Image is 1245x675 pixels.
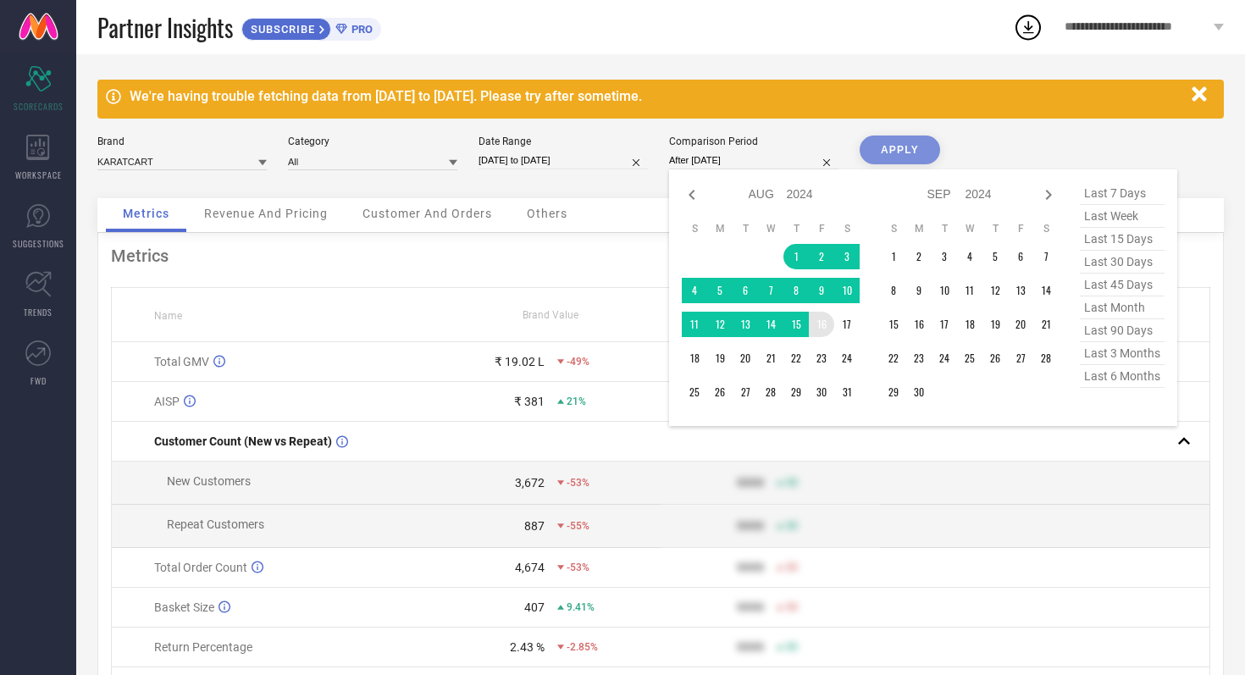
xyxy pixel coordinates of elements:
span: SUBSCRIBE [242,23,319,36]
td: Fri Aug 02 2024 [809,244,834,269]
th: Tuesday [733,222,758,235]
span: last month [1080,296,1165,319]
td: Sat Aug 24 2024 [834,346,860,371]
td: Wed Aug 28 2024 [758,379,783,405]
input: Select comparison period [669,152,838,169]
td: Tue Sep 17 2024 [932,312,957,337]
th: Wednesday [758,222,783,235]
div: Previous month [682,185,702,205]
td: Wed Sep 04 2024 [957,244,982,269]
div: 4,674 [515,561,545,574]
span: Total Order Count [154,561,247,574]
div: 9999 [737,600,764,614]
td: Sat Aug 03 2024 [834,244,860,269]
span: PRO [347,23,373,36]
div: ₹ 19.02 L [495,355,545,368]
td: Fri Sep 13 2024 [1008,278,1033,303]
th: Thursday [982,222,1008,235]
td: Wed Sep 18 2024 [957,312,982,337]
div: ₹ 381 [514,395,545,408]
td: Sun Sep 01 2024 [881,244,906,269]
span: FWD [30,374,47,387]
span: Others [527,207,567,220]
div: Category [288,136,457,147]
td: Sat Aug 17 2024 [834,312,860,337]
span: last 6 months [1080,365,1165,388]
span: -55% [567,520,589,532]
span: Repeat Customers [167,517,264,531]
span: -53% [567,562,589,573]
td: Fri Sep 27 2024 [1008,346,1033,371]
span: last 15 days [1080,228,1165,251]
td: Sun Aug 18 2024 [682,346,707,371]
td: Wed Aug 14 2024 [758,312,783,337]
td: Sat Sep 28 2024 [1033,346,1059,371]
div: Next month [1038,185,1059,205]
span: last 90 days [1080,319,1165,342]
span: Revenue And Pricing [204,207,328,220]
td: Wed Aug 21 2024 [758,346,783,371]
span: 9.41% [567,601,595,613]
span: New Customers [167,474,251,488]
td: Sun Sep 22 2024 [881,346,906,371]
div: Brand [97,136,267,147]
td: Sun Sep 15 2024 [881,312,906,337]
span: Name [154,310,182,322]
span: WORKSPACE [15,169,62,181]
span: 21% [567,396,586,407]
th: Tuesday [932,222,957,235]
td: Fri Aug 30 2024 [809,379,834,405]
td: Thu Sep 19 2024 [982,312,1008,337]
td: Tue Aug 06 2024 [733,278,758,303]
th: Friday [809,222,834,235]
span: AISP [154,395,180,408]
td: Sun Sep 08 2024 [881,278,906,303]
td: Mon Sep 02 2024 [906,244,932,269]
td: Thu Aug 15 2024 [783,312,809,337]
span: Total GMV [154,355,209,368]
td: Tue Aug 13 2024 [733,312,758,337]
div: 3,672 [515,476,545,490]
span: last 3 months [1080,342,1165,365]
td: Thu Sep 05 2024 [982,244,1008,269]
td: Fri Aug 16 2024 [809,312,834,337]
span: 50 [786,520,798,532]
td: Mon Aug 12 2024 [707,312,733,337]
td: Fri Sep 20 2024 [1008,312,1033,337]
td: Fri Aug 23 2024 [809,346,834,371]
th: Wednesday [957,222,982,235]
a: SUBSCRIBEPRO [241,14,381,41]
td: Fri Aug 09 2024 [809,278,834,303]
div: 2.43 % [510,640,545,654]
span: Customer Count (New vs Repeat) [154,434,332,448]
td: Sun Aug 25 2024 [682,379,707,405]
td: Tue Aug 20 2024 [733,346,758,371]
span: Partner Insights [97,10,233,45]
div: 9999 [737,519,764,533]
div: Date Range [479,136,648,147]
span: last 30 days [1080,251,1165,274]
div: 9999 [737,561,764,574]
span: -2.85% [567,641,598,653]
td: Mon Sep 09 2024 [906,278,932,303]
span: Brand Value [523,309,578,321]
span: 50 [786,641,798,653]
span: SCORECARDS [14,100,64,113]
span: Basket Size [154,600,214,614]
td: Thu Aug 22 2024 [783,346,809,371]
span: Metrics [123,207,169,220]
th: Sunday [682,222,707,235]
td: Wed Aug 07 2024 [758,278,783,303]
div: 9999 [737,476,764,490]
td: Fri Sep 06 2024 [1008,244,1033,269]
div: 9999 [737,640,764,654]
td: Sat Sep 21 2024 [1033,312,1059,337]
td: Mon Aug 19 2024 [707,346,733,371]
th: Sunday [881,222,906,235]
th: Saturday [834,222,860,235]
td: Tue Aug 27 2024 [733,379,758,405]
span: last 45 days [1080,274,1165,296]
td: Sat Sep 07 2024 [1033,244,1059,269]
span: 50 [786,562,798,573]
td: Sat Aug 31 2024 [834,379,860,405]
